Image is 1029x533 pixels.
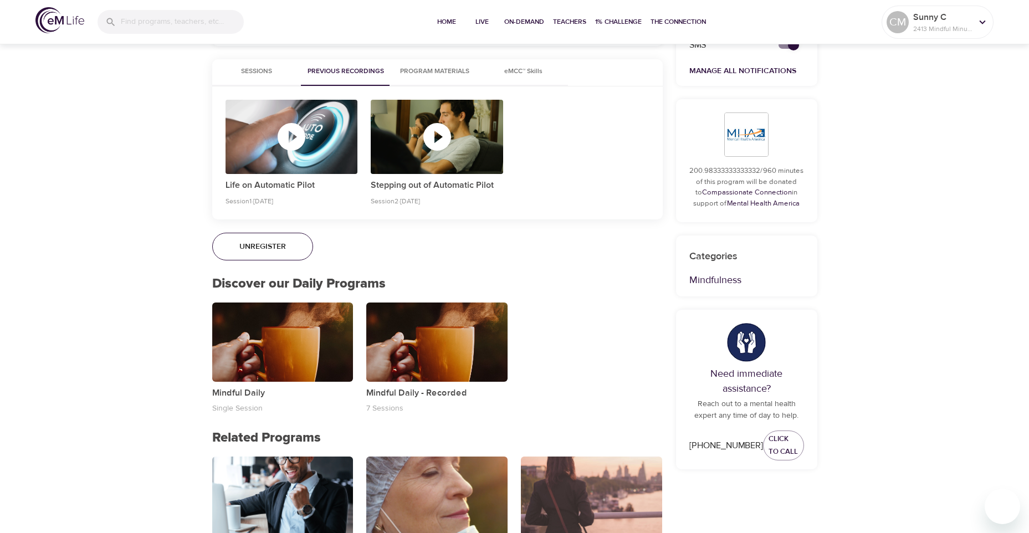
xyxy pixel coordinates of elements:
input: Find programs, teachers, etc... [121,10,244,34]
p: 200.98333333333332/960 minutes of this program will be donated to in support of [689,166,804,209]
a: Click to Call [763,430,804,460]
p: Session 2 · [DATE] [371,196,503,206]
button: Unregister [212,233,313,260]
p: Single Session [212,403,263,413]
p: 7 Sessions [366,403,403,413]
p: Reach out to a mental health expert any time of day to help. [689,398,804,422]
img: hands.png [727,323,766,362]
p: Discover our Daily Programs [212,274,663,294]
span: Live [469,16,495,28]
a: Compassionate Connection [702,188,792,197]
span: Program Materials [397,66,473,78]
span: eMCC™ Skills [486,66,561,78]
p: Life on Automatic Pilot [226,178,358,192]
a: Manage All Notifications [689,66,796,76]
p: Mindful Daily - Recorded [366,386,508,399]
p: Mindful Daily [212,386,354,399]
p: Need immediate assistance? [689,366,804,396]
span: Home [433,16,460,28]
div: [PHONE_NUMBER] [689,439,763,452]
span: On-Demand [504,16,544,28]
span: Unregister [239,240,286,254]
a: Mental Health America [727,199,800,208]
div: CM [887,11,909,33]
p: 2413 Mindful Minutes [913,24,972,34]
span: Teachers [553,16,586,28]
div: SMS [683,32,765,58]
p: Session 1 · [DATE] [226,196,358,206]
p: Stepping out of Automatic Pilot [371,178,503,192]
p: Related Programs [212,428,663,448]
iframe: Button to launch messaging window [985,489,1020,524]
span: 1% Challenge [595,16,642,28]
span: Previous Recordings [308,66,384,78]
span: The Connection [651,16,706,28]
p: Mindfulness [689,273,804,288]
p: Sunny C [913,11,972,24]
span: Sessions [219,66,294,78]
span: Click to Call [769,433,798,458]
img: logo [35,7,84,33]
p: Categories [689,249,804,264]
